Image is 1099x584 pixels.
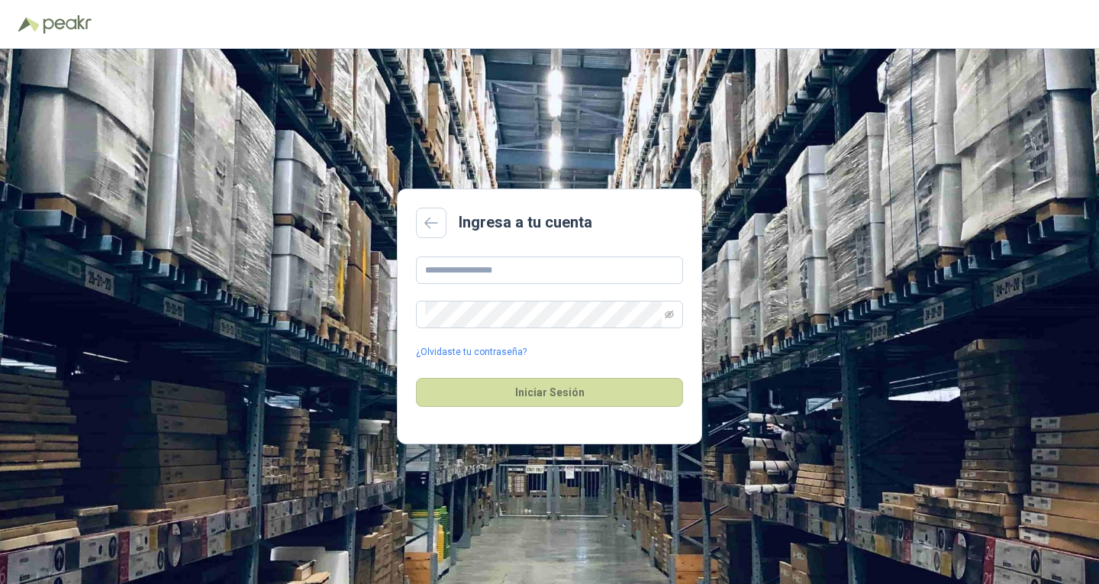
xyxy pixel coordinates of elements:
[665,310,674,319] span: eye-invisible
[416,378,683,407] button: Iniciar Sesión
[18,17,40,32] img: Logo
[43,15,92,34] img: Peakr
[459,211,592,234] h2: Ingresa a tu cuenta
[416,345,527,360] a: ¿Olvidaste tu contraseña?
